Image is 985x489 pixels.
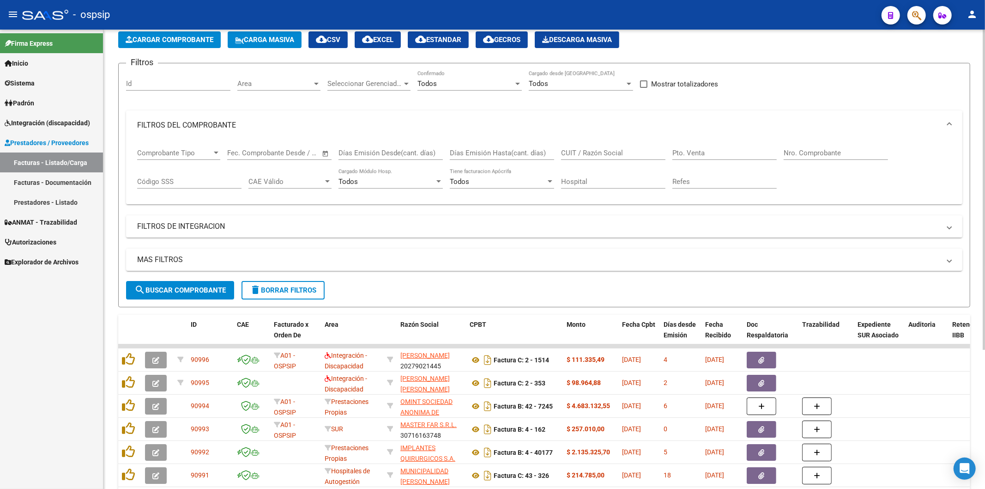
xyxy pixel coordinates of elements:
span: Comprobante Tipo [137,149,212,157]
span: ID [191,321,197,328]
strong: $ 2.135.325,70 [567,448,610,456]
datatable-header-cell: Monto [563,315,618,355]
strong: $ 214.785,00 [567,471,604,479]
datatable-header-cell: Razón Social [397,315,466,355]
span: Prestaciones Propias [325,398,369,416]
span: Trazabilidad [802,321,840,328]
span: [DATE] [622,448,641,456]
mat-expansion-panel-header: MAS FILTROS [126,249,962,271]
span: Seleccionar Gerenciador [327,79,402,88]
div: 23299666034 [400,373,462,393]
mat-panel-title: FILTROS DE INTEGRACION [137,221,940,232]
datatable-header-cell: Area [321,315,383,355]
i: Descargar documento [482,353,494,367]
datatable-header-cell: ID [187,315,233,355]
button: Buscar Comprobante [126,281,234,300]
span: Inicio [5,58,28,68]
mat-icon: delete [250,284,261,295]
app-download-masive: Descarga masiva de comprobantes (adjuntos) [535,31,619,48]
span: CAE Válido [248,177,323,186]
span: A01 - OSPSIP [274,398,296,416]
span: Prestadores / Proveedores [5,138,89,148]
span: CAE [237,321,249,328]
span: [DATE] [622,471,641,479]
datatable-header-cell: Trazabilidad [798,315,854,355]
span: Fecha Cpbt [622,321,655,328]
span: Area [325,321,338,328]
span: Carga Masiva [235,36,294,44]
span: 90991 [191,471,209,479]
i: Descargar documento [482,422,494,437]
span: Integración - Discapacidad [325,375,367,393]
mat-expansion-panel-header: FILTROS DEL COMPROBANTE [126,110,962,140]
span: - ospsip [73,5,110,25]
span: 18 [664,471,671,479]
span: Todos [450,177,469,186]
datatable-header-cell: Doc Respaldatoria [743,315,798,355]
div: Open Intercom Messenger [954,458,976,480]
span: Retencion IIBB [952,321,982,339]
datatable-header-cell: CAE [233,315,270,355]
mat-panel-title: MAS FILTROS [137,255,940,265]
span: Firma Express [5,38,53,49]
mat-icon: cloud_download [483,34,494,45]
mat-panel-title: FILTROS DEL COMPROBANTE [137,120,940,130]
strong: Factura C: 2 - 353 [494,379,545,387]
mat-icon: person [967,9,978,20]
strong: $ 257.010,00 [567,425,604,433]
i: Descargar documento [482,399,494,414]
button: EXCEL [355,31,401,48]
span: CSV [316,36,340,44]
span: IMPLANTES QUIRURGICOS S.A. [400,444,455,462]
button: Open calendar [320,148,331,159]
span: Buscar Comprobante [134,286,226,294]
span: 4 [664,356,667,363]
span: Monto [567,321,586,328]
div: 20279021445 [400,350,462,370]
mat-icon: search [134,284,145,295]
span: 0 [664,425,667,433]
span: Doc Respaldatoria [747,321,788,339]
strong: Factura C: 43 - 326 [494,472,549,479]
i: Descargar documento [482,376,494,391]
span: Todos [338,177,358,186]
strong: $ 111.335,49 [567,356,604,363]
button: Cargar Comprobante [118,31,221,48]
span: [DATE] [705,379,724,386]
datatable-header-cell: Facturado x Orden De [270,315,321,355]
span: 90992 [191,448,209,456]
span: [DATE] [622,356,641,363]
div: 30550245309 [400,397,462,416]
div: 30716163748 [400,420,462,439]
span: Fecha Recibido [705,321,731,339]
button: Estandar [408,31,469,48]
strong: $ 98.964,88 [567,379,601,386]
span: EXCEL [362,36,393,44]
span: Todos [529,79,548,88]
span: 6 [664,402,667,410]
span: Cargar Comprobante [126,36,213,44]
span: Integración - Discapacidad [325,352,367,370]
span: Padrón [5,98,34,108]
datatable-header-cell: Auditoria [905,315,949,355]
i: Descargar documento [482,445,494,460]
div: 30708464313 [400,443,462,462]
button: Carga Masiva [228,31,302,48]
span: 2 [664,379,667,386]
button: Borrar Filtros [242,281,325,300]
span: Expediente SUR Asociado [858,321,899,339]
span: Sistema [5,78,35,88]
datatable-header-cell: Días desde Emisión [660,315,701,355]
strong: $ 4.683.132,55 [567,402,610,410]
span: [DATE] [705,356,724,363]
span: Integración (discapacidad) [5,118,90,128]
i: Descargar documento [482,468,494,483]
span: OMINT SOCIEDAD ANONIMA DE SERVICIOS [400,398,453,427]
button: CSV [308,31,348,48]
strong: Factura B: 42 - 7245 [494,403,553,410]
mat-icon: cloud_download [415,34,426,45]
span: [DATE] [622,425,641,433]
span: [DATE] [622,402,641,410]
datatable-header-cell: Expediente SUR Asociado [854,315,905,355]
span: 5 [664,448,667,456]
